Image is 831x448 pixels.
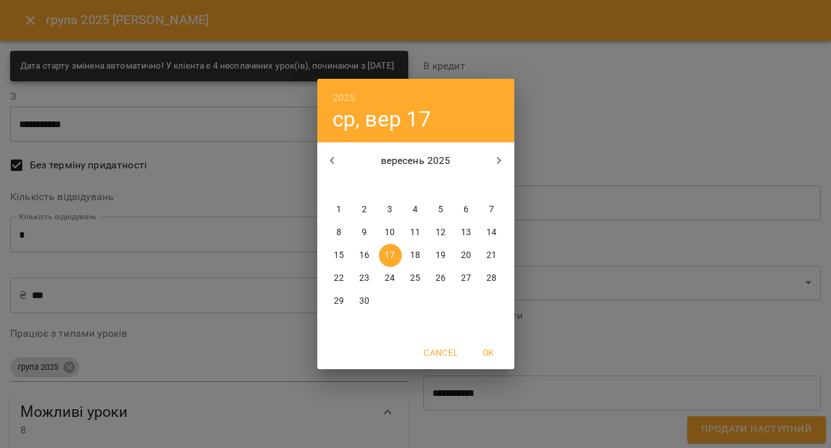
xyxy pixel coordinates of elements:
button: 13 [455,221,478,244]
button: 23 [354,267,376,290]
button: 10 [379,221,402,244]
p: 3 [387,203,392,216]
button: 20 [455,244,478,267]
button: 9 [354,221,376,244]
p: 21 [486,249,497,262]
p: 30 [359,295,369,308]
p: 22 [334,272,344,285]
p: 6 [464,203,469,216]
p: 13 [461,226,471,239]
button: 28 [481,267,504,290]
button: 5 [430,198,453,221]
button: 3 [379,198,402,221]
p: 1 [336,203,341,216]
p: 27 [461,272,471,285]
p: 5 [438,203,443,216]
button: 21 [481,244,504,267]
p: вересень 2025 [347,153,484,168]
p: 12 [436,226,446,239]
p: 16 [359,249,369,262]
p: 25 [410,272,420,285]
button: 30 [354,290,376,313]
button: 11 [404,221,427,244]
button: 19 [430,244,453,267]
span: OK [474,345,504,360]
button: 7 [481,198,504,221]
button: 2 [354,198,376,221]
span: вт [354,179,376,192]
p: 18 [410,249,420,262]
p: 20 [461,249,471,262]
p: 24 [385,272,395,285]
button: OK [469,341,509,364]
p: 8 [336,226,341,239]
button: ср, вер 17 [333,106,431,132]
span: пн [328,179,351,192]
p: 15 [334,249,344,262]
button: 17 [379,244,402,267]
p: 9 [362,226,367,239]
span: ср [379,179,402,192]
p: 23 [359,272,369,285]
p: 29 [334,295,344,308]
p: 4 [413,203,418,216]
p: 14 [486,226,497,239]
button: 14 [481,221,504,244]
button: 8 [328,221,351,244]
span: нд [481,179,504,192]
span: чт [404,179,427,192]
button: 26 [430,267,453,290]
button: 18 [404,244,427,267]
span: пт [430,179,453,192]
button: 6 [455,198,478,221]
p: 2 [362,203,367,216]
p: 7 [489,203,494,216]
span: Cancel [423,345,458,360]
button: Cancel [418,341,463,364]
p: 28 [486,272,497,285]
button: 25 [404,267,427,290]
p: 10 [385,226,395,239]
button: 4 [404,198,427,221]
button: 27 [455,267,478,290]
p: 11 [410,226,420,239]
button: 2025 [333,89,356,107]
span: сб [455,179,478,192]
button: 22 [328,267,351,290]
button: 24 [379,267,402,290]
button: 15 [328,244,351,267]
p: 17 [385,249,395,262]
button: 12 [430,221,453,244]
button: 16 [354,244,376,267]
button: 1 [328,198,351,221]
p: 26 [436,272,446,285]
button: 29 [328,290,351,313]
p: 19 [436,249,446,262]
